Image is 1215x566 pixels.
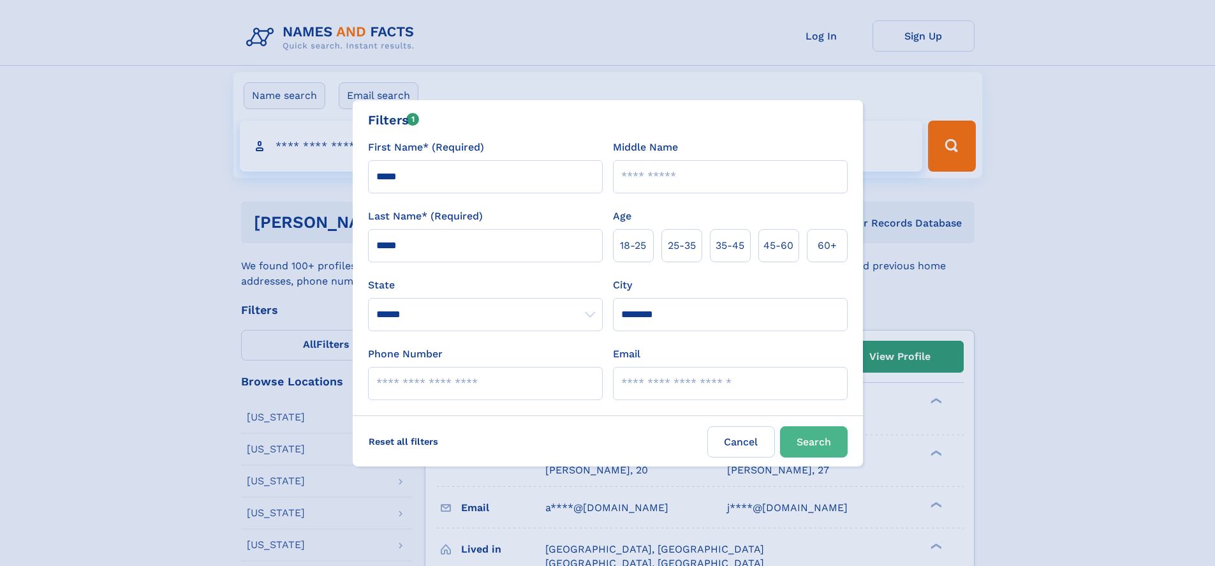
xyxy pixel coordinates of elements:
label: Cancel [707,426,775,458]
span: 25‑35 [668,238,696,253]
label: City [613,278,632,293]
label: Last Name* (Required) [368,209,483,224]
label: Reset all filters [360,426,446,457]
span: 60+ [818,238,837,253]
span: 18‑25 [620,238,646,253]
label: Middle Name [613,140,678,155]
span: 45‑60 [763,238,793,253]
label: State [368,278,603,293]
button: Search [780,426,848,458]
label: Phone Number [368,346,443,362]
label: Email [613,346,640,362]
label: First Name* (Required) [368,140,484,155]
span: 35‑45 [716,238,744,253]
label: Age [613,209,631,224]
div: Filters [368,110,420,130]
